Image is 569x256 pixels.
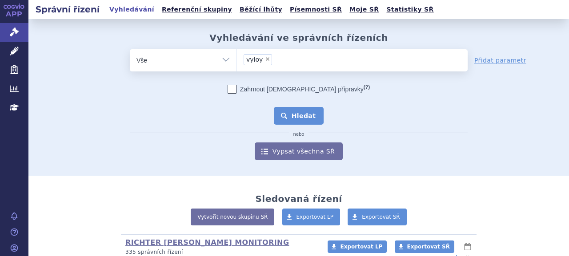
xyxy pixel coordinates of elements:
[282,209,341,225] a: Exportovat LP
[297,214,334,220] span: Exportovat LP
[289,132,309,137] i: nebo
[209,32,388,43] h2: Vyhledávání ve správních řízeních
[237,4,285,16] a: Běžící lhůty
[348,209,407,225] a: Exportovat SŘ
[274,107,324,125] button: Hledat
[28,3,107,16] h2: Správní řízení
[246,56,263,63] span: vyloy
[125,238,289,247] a: RICHTER [PERSON_NAME] MONITORING
[395,240,454,253] a: Exportovat SŘ
[362,214,400,220] span: Exportovat SŘ
[265,56,270,62] span: ×
[463,241,472,252] button: lhůty
[364,84,370,90] abbr: (?)
[228,85,370,94] label: Zahrnout [DEMOGRAPHIC_DATA] přípravky
[384,4,436,16] a: Statistiky SŘ
[407,244,450,250] span: Exportovat SŘ
[347,4,381,16] a: Moje SŘ
[125,248,316,256] p: 335 správních řízení
[340,244,382,250] span: Exportovat LP
[287,4,345,16] a: Písemnosti SŘ
[328,240,387,253] a: Exportovat LP
[275,54,303,65] input: vyloy
[474,56,526,65] a: Přidat parametr
[107,4,157,16] a: Vyhledávání
[191,209,274,225] a: Vytvořit novou skupinu SŘ
[159,4,235,16] a: Referenční skupiny
[255,142,343,160] a: Vypsat všechna SŘ
[255,193,342,204] h2: Sledovaná řízení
